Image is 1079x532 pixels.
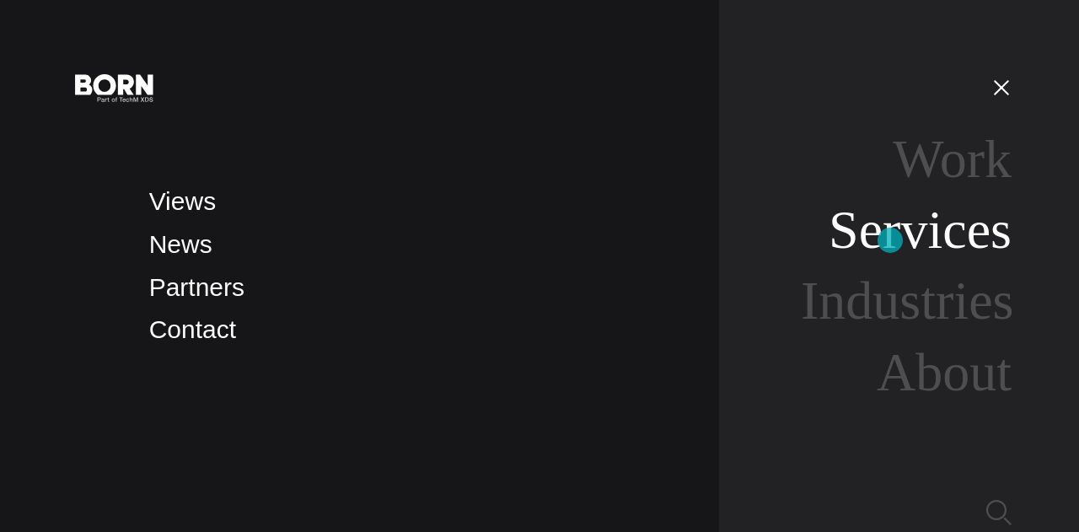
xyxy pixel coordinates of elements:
[149,315,236,343] a: Contact
[981,69,1022,105] button: Open
[801,271,1014,330] a: Industries
[986,500,1012,525] img: Search
[149,187,216,215] a: Views
[877,342,1012,402] a: About
[149,230,212,258] a: News
[149,273,244,301] a: Partners
[829,200,1012,260] a: Services
[893,129,1012,189] a: Work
